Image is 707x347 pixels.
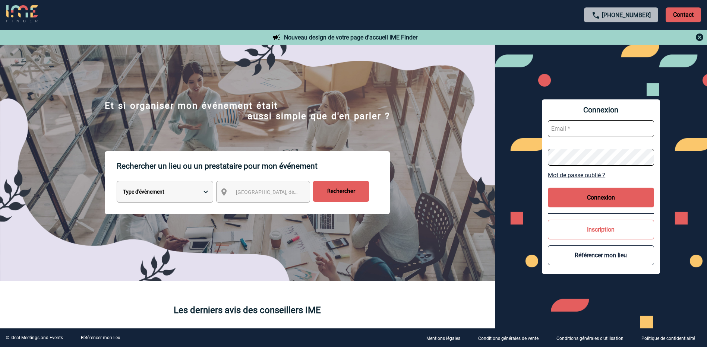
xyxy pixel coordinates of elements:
a: Conditions générales d'utilisation [550,334,635,341]
a: [PHONE_NUMBER] [602,12,651,19]
a: Mot de passe oublié ? [548,172,654,179]
input: Rechercher [313,181,369,202]
a: Conditions générales de vente [472,334,550,341]
img: call-24-px.png [591,11,600,20]
a: Mentions légales [420,334,472,341]
p: Rechercher un lieu ou un prestataire pour mon événement [117,151,390,181]
p: Mentions légales [426,336,460,341]
div: © Ideal Meetings and Events [6,335,63,340]
a: Politique de confidentialité [635,334,707,341]
a: Référencer mon lieu [81,335,120,340]
button: Référencer mon lieu [548,245,654,265]
span: Connexion [548,105,654,114]
p: Politique de confidentialité [641,336,695,341]
p: Conditions générales de vente [478,336,539,341]
button: Connexion [548,188,654,207]
span: [GEOGRAPHIC_DATA], département, région... [236,189,340,195]
p: Conditions générales d'utilisation [556,336,624,341]
input: Email * [548,120,654,137]
p: Contact [666,7,701,22]
button: Inscription [548,220,654,239]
